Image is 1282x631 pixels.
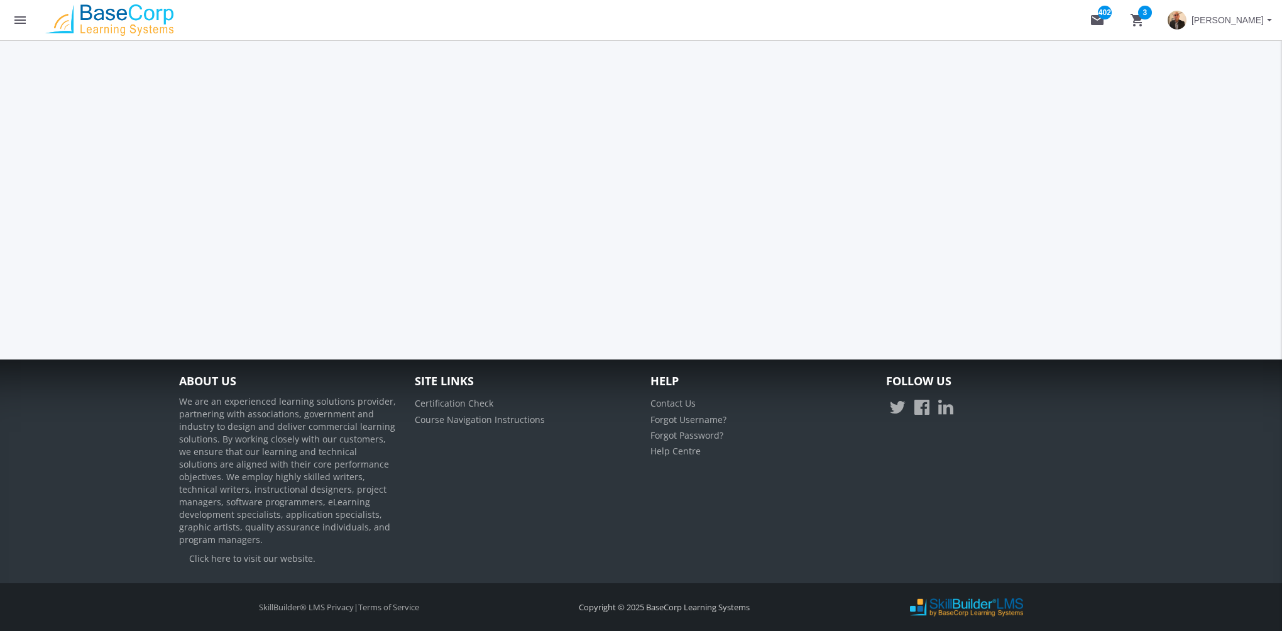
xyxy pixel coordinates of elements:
[650,414,726,425] a: Forgot Username?
[886,375,1103,388] h4: Follow Us
[415,375,632,388] h4: Site Links
[189,552,315,564] a: Click here to visit our website.
[179,375,396,388] h4: About Us
[259,601,354,613] a: SkillBuilder® LMS Privacy
[910,598,1023,617] img: SkillBuilder LMS Logo
[179,395,396,546] p: We are an experienced learning solutions provider, partnering with associations, government and i...
[13,13,28,28] mat-icon: menu
[650,375,867,388] h4: Help
[1130,13,1145,28] mat-icon: shopping_cart
[358,601,419,613] a: Terms of Service
[505,601,823,613] div: Copyright © 2025 BaseCorp Learning Systems
[185,601,493,613] div: |
[415,414,545,425] a: Course Navigation Instructions
[1192,9,1264,31] span: [PERSON_NAME]
[40,4,178,36] img: logo.png
[415,397,493,409] a: Certification Check
[650,445,701,457] a: Help Centre
[1090,13,1105,28] mat-icon: mail
[650,397,696,409] a: Contact Us
[650,429,723,441] a: Forgot Password?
